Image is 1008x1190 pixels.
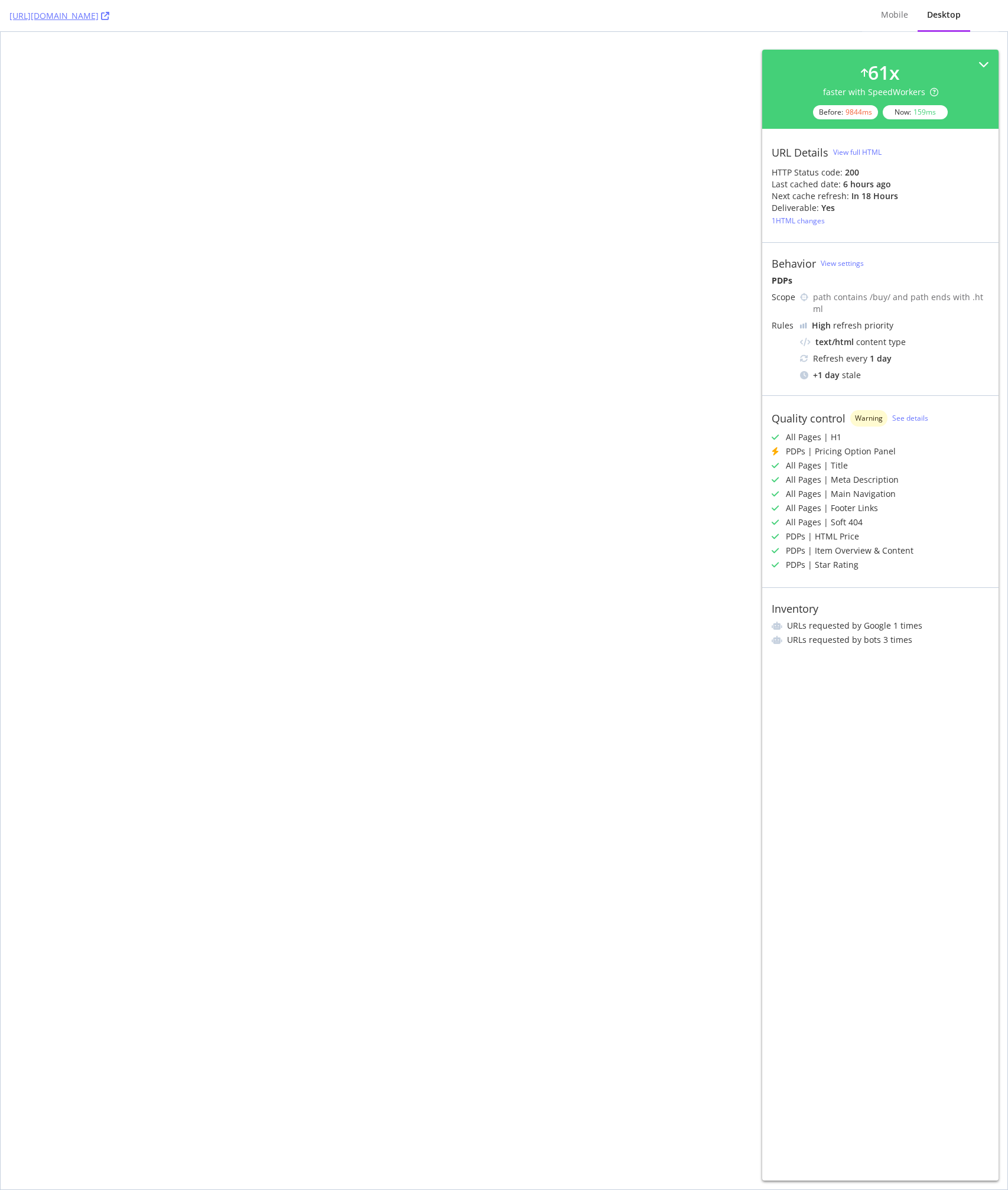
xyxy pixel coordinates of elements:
div: Rules [772,320,795,331]
div: All Pages | Footer Links [786,502,878,514]
div: All Pages | Main Navigation [786,488,896,500]
div: Refresh every [800,353,989,365]
div: Behavior [772,257,816,270]
div: High [812,320,831,331]
div: content type [800,336,989,348]
div: PDPs | HTML Price [786,531,859,542]
div: URL Details [772,146,828,159]
div: warning label [850,410,887,427]
div: 1 HTML changes [772,216,825,226]
div: PDPs | Item Overview & Content [786,545,913,557]
div: Last cached date: [772,178,841,190]
div: All Pages | Title [786,460,848,472]
div: Next cache refresh: [772,190,849,202]
div: stale [800,369,989,381]
button: 1HTML changes [772,214,825,228]
div: Yes [821,202,835,214]
strong: 200 [845,167,859,178]
a: [URL][DOMAIN_NAME] [9,10,109,22]
div: Before: [813,105,878,119]
div: All Pages | Soft 404 [786,516,863,528]
div: 159 ms [913,107,936,117]
div: All Pages | H1 [786,431,841,443]
div: refresh priority [812,320,893,331]
div: Quality control [772,412,846,425]
li: URLs requested by bots 3 times [772,634,989,646]
span: Warning [855,415,883,422]
div: All Pages | Meta Description [786,474,899,486]
div: PDPs | Star Rating [786,559,859,571]
li: URLs requested by Google 1 times [772,620,989,632]
div: PDPs [772,275,989,287]
div: + 1 day [813,369,840,381]
div: faster with SpeedWorkers [823,86,938,98]
div: 9844 ms [846,107,872,117]
img: cRr4yx4cyByr8BeLxltRlzBPIAAAAAElFTkSuQmCC [800,323,807,329]
a: See details [892,413,928,423]
div: PDPs | Pricing Option Panel [786,446,896,457]
div: Inventory [772,602,818,615]
div: 1 day [870,353,892,365]
div: Desktop [927,9,961,21]
div: HTTP Status code: [772,167,989,178]
div: 6 hours ago [843,178,891,190]
div: text/html [815,336,854,348]
div: in 18 hours [851,190,898,202]
div: Scope [772,291,795,303]
div: Now: [883,105,948,119]
div: path contains /buy/ and path ends with .html [813,291,989,315]
div: View full HTML [833,147,882,157]
div: Deliverable: [772,202,819,214]
button: View full HTML [833,143,882,162]
a: View settings [821,258,864,268]
div: 61 x [868,59,900,86]
div: Mobile [881,9,908,21]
